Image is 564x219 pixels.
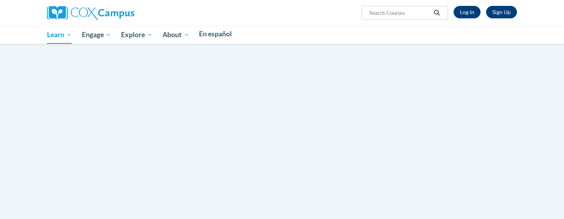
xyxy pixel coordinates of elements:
img: Cox Campus [47,6,134,20]
a: Register [486,6,517,18]
i:  [434,10,441,16]
div: Main menu [35,26,529,44]
a: Engage [77,26,116,44]
input: Search Courses [369,8,431,18]
a: About [157,26,194,44]
a: Learn [42,26,77,44]
span: Engage [82,30,111,39]
a: Log In [454,6,481,18]
button: Search [431,8,443,18]
a: En español [194,26,237,42]
span: En español [199,30,232,38]
span: Explore [121,30,152,39]
a: Cox Campus [47,9,134,16]
span: About [163,30,189,39]
span: Learn [47,30,72,39]
a: Explore [116,26,157,44]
